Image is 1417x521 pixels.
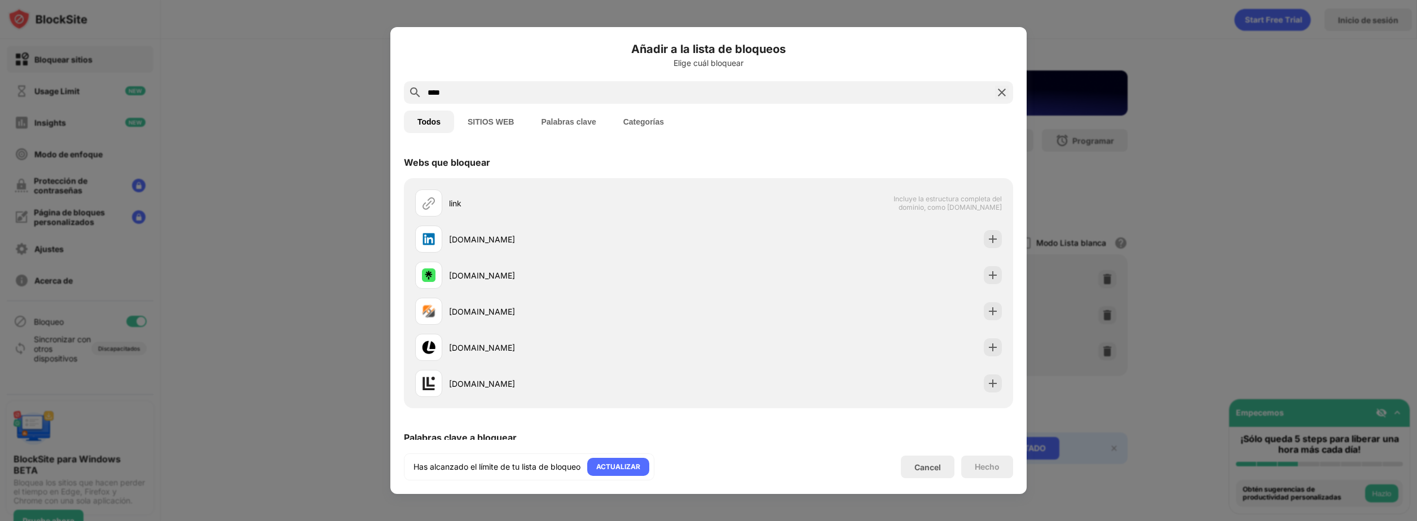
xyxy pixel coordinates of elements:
[413,461,580,473] div: Has alcanzado el límite de tu lista de bloqueo
[596,461,640,473] div: ACTUALIZAR
[527,111,609,133] button: Palabras clave
[610,111,677,133] button: Categorías
[422,268,435,282] img: favicons
[449,233,709,245] div: [DOMAIN_NAME]
[404,432,517,443] div: Palabras clave a bloquear
[404,59,1013,68] div: Elige cuál bloquear
[886,195,1002,211] span: Incluye la estructura completa del dominio, como [DOMAIN_NAME]
[422,377,435,390] img: favicons
[449,306,709,317] div: [DOMAIN_NAME]
[975,462,1000,471] div: Hecho
[995,86,1009,99] img: search-close
[449,197,709,209] div: link
[454,111,527,133] button: SITIOS WEB
[449,270,709,281] div: [DOMAIN_NAME]
[914,462,941,472] div: Cancel
[408,86,422,99] img: search.svg
[422,304,435,318] img: favicons
[449,378,709,390] div: [DOMAIN_NAME]
[404,111,454,133] button: Todos
[404,157,490,168] div: Webs que bloquear
[422,232,435,246] img: favicons
[449,342,709,354] div: [DOMAIN_NAME]
[422,196,435,210] img: url.svg
[404,41,1013,58] h6: Añadir a la lista de bloqueos
[422,341,435,354] img: favicons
